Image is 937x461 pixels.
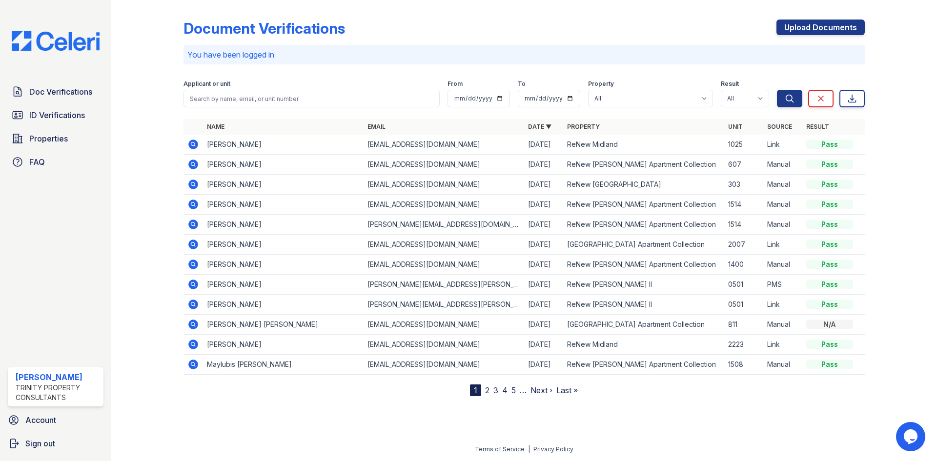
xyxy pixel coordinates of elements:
[364,215,524,235] td: [PERSON_NAME][EMAIL_ADDRESS][DOMAIN_NAME]
[187,49,861,60] p: You have been logged in
[364,195,524,215] td: [EMAIL_ADDRESS][DOMAIN_NAME]
[8,152,103,172] a: FAQ
[203,275,364,295] td: [PERSON_NAME]
[528,123,551,130] a: Date ▼
[806,260,853,269] div: Pass
[475,445,525,453] a: Terms of Service
[763,315,802,335] td: Manual
[763,335,802,355] td: Link
[364,315,524,335] td: [EMAIL_ADDRESS][DOMAIN_NAME]
[29,156,45,168] span: FAQ
[896,422,927,451] iframe: chat widget
[25,414,56,426] span: Account
[763,275,802,295] td: PMS
[493,385,498,395] a: 3
[806,200,853,209] div: Pass
[563,275,724,295] td: ReNew [PERSON_NAME] II
[533,445,573,453] a: Privacy Policy
[724,215,763,235] td: 1514
[364,355,524,375] td: [EMAIL_ADDRESS][DOMAIN_NAME]
[364,295,524,315] td: [PERSON_NAME][EMAIL_ADDRESS][PERSON_NAME][DOMAIN_NAME]
[556,385,578,395] a: Last »
[724,135,763,155] td: 1025
[728,123,743,130] a: Unit
[806,180,853,189] div: Pass
[806,280,853,289] div: Pass
[763,135,802,155] td: Link
[203,195,364,215] td: [PERSON_NAME]
[203,355,364,375] td: Maylubis [PERSON_NAME]
[364,175,524,195] td: [EMAIL_ADDRESS][DOMAIN_NAME]
[763,215,802,235] td: Manual
[724,335,763,355] td: 2223
[724,295,763,315] td: 0501
[528,445,530,453] div: |
[806,320,853,329] div: N/A
[524,295,563,315] td: [DATE]
[203,215,364,235] td: [PERSON_NAME]
[806,123,829,130] a: Result
[524,175,563,195] td: [DATE]
[563,235,724,255] td: [GEOGRAPHIC_DATA] Apartment Collection
[524,255,563,275] td: [DATE]
[524,335,563,355] td: [DATE]
[524,315,563,335] td: [DATE]
[518,80,526,88] label: To
[511,385,516,395] a: 5
[524,235,563,255] td: [DATE]
[806,160,853,169] div: Pass
[470,384,481,396] div: 1
[806,240,853,249] div: Pass
[367,123,386,130] a: Email
[563,315,724,335] td: [GEOGRAPHIC_DATA] Apartment Collection
[4,31,107,51] img: CE_Logo_Blue-a8612792a0a2168367f1c8372b55b34899dd931a85d93a1a3d3e32e68fde9ad4.png
[763,155,802,175] td: Manual
[724,275,763,295] td: 0501
[29,86,92,98] span: Doc Verifications
[183,80,230,88] label: Applicant or unit
[4,434,107,453] a: Sign out
[8,105,103,125] a: ID Verifications
[25,438,55,449] span: Sign out
[563,295,724,315] td: ReNew [PERSON_NAME] II
[767,123,792,130] a: Source
[364,335,524,355] td: [EMAIL_ADDRESS][DOMAIN_NAME]
[524,215,563,235] td: [DATE]
[806,300,853,309] div: Pass
[806,340,853,349] div: Pass
[563,215,724,235] td: ReNew [PERSON_NAME] Apartment Collection
[721,80,739,88] label: Result
[563,255,724,275] td: ReNew [PERSON_NAME] Apartment Collection
[203,295,364,315] td: [PERSON_NAME]
[16,383,100,402] div: Trinity Property Consultants
[16,371,100,383] div: [PERSON_NAME]
[563,335,724,355] td: ReNew Midland
[8,82,103,101] a: Doc Verifications
[806,360,853,369] div: Pass
[502,385,508,395] a: 4
[776,20,865,35] a: Upload Documents
[563,195,724,215] td: ReNew [PERSON_NAME] Apartment Collection
[203,335,364,355] td: [PERSON_NAME]
[763,355,802,375] td: Manual
[524,355,563,375] td: [DATE]
[8,129,103,148] a: Properties
[567,123,600,130] a: Property
[763,175,802,195] td: Manual
[806,220,853,229] div: Pass
[29,133,68,144] span: Properties
[530,385,552,395] a: Next ›
[524,135,563,155] td: [DATE]
[207,123,224,130] a: Name
[364,135,524,155] td: [EMAIL_ADDRESS][DOMAIN_NAME]
[203,135,364,155] td: [PERSON_NAME]
[724,315,763,335] td: 811
[563,175,724,195] td: ReNew [GEOGRAPHIC_DATA]
[524,195,563,215] td: [DATE]
[524,275,563,295] td: [DATE]
[183,90,440,107] input: Search by name, email, or unit number
[485,385,489,395] a: 2
[364,275,524,295] td: [PERSON_NAME][EMAIL_ADDRESS][PERSON_NAME][DOMAIN_NAME]
[806,140,853,149] div: Pass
